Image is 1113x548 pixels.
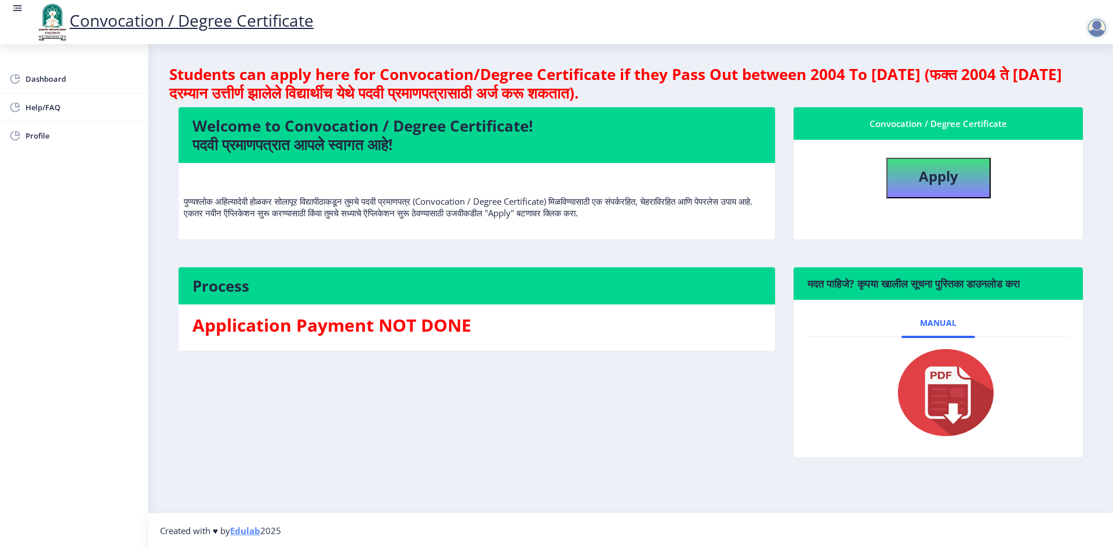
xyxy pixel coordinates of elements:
[808,117,1069,130] div: Convocation / Degree Certificate
[184,172,770,219] p: पुण्यश्लोक अहिल्यादेवी होळकर सोलापूर विद्यापीठाकडून तुमचे पदवी प्रमाणपत्र (Convocation / Degree C...
[26,100,139,114] span: Help/FAQ
[886,158,991,198] button: Apply
[920,318,956,328] span: Manual
[192,277,761,295] h4: Process
[901,309,975,337] a: Manual
[192,117,761,154] h4: Welcome to Convocation / Degree Certificate! पदवी प्रमाणपत्रात आपले स्वागत आहे!
[808,277,1069,291] h6: मदत पाहिजे? कृपया खालील सूचना पुस्तिका डाउनलोड करा
[35,9,314,31] a: Convocation / Degree Certificate
[160,525,281,536] span: Created with ♥ by 2025
[26,129,139,143] span: Profile
[230,525,260,536] a: Edulab
[919,166,958,186] b: Apply
[26,72,139,86] span: Dashboard
[192,314,761,337] h3: Application Payment NOT DONE
[35,2,70,42] img: logo
[881,346,996,439] img: pdf.png
[169,65,1092,102] h4: Students can apply here for Convocation/Degree Certificate if they Pass Out between 2004 To [DATE...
